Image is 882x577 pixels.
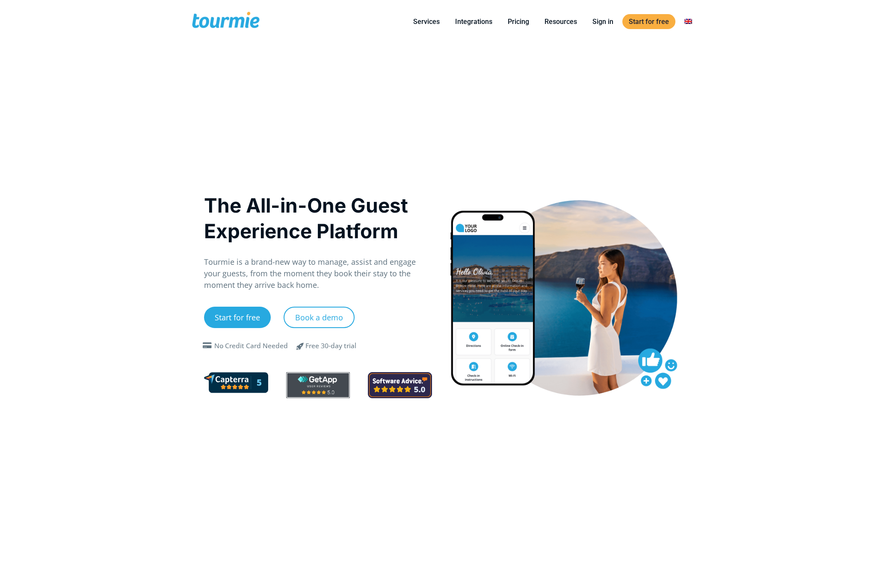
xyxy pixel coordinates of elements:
a: Start for free [622,14,675,29]
span:  [201,342,214,349]
a: Book a demo [284,307,355,328]
h1: The All-in-One Guest Experience Platform [204,192,432,244]
a: Resources [538,16,583,27]
span:  [290,341,311,351]
div: Free 30-day trial [305,341,356,351]
a: Services [407,16,446,27]
a: Start for free [204,307,271,328]
p: Tourmie is a brand-new way to manage, assist and engage your guests, from the moment they book th... [204,256,432,291]
a: Pricing [501,16,536,27]
a: Integrations [449,16,499,27]
a: Sign in [586,16,620,27]
div: No Credit Card Needed [214,341,288,351]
